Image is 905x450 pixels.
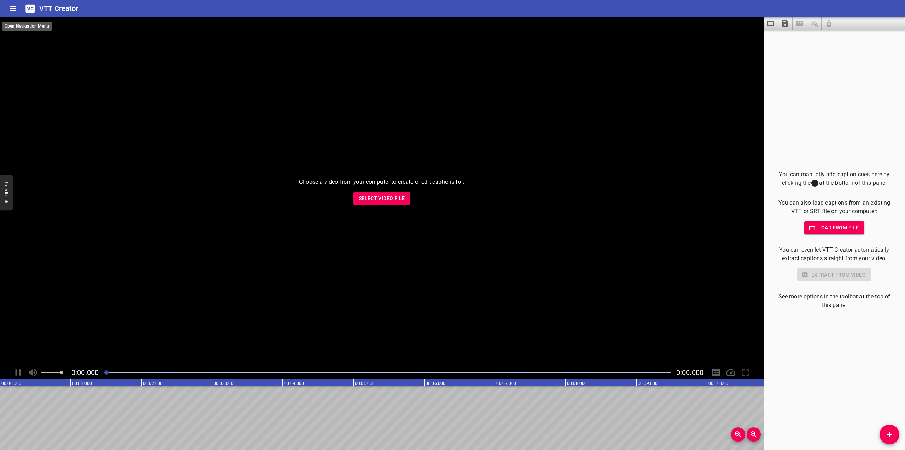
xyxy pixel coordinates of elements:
button: Save captions to file [778,17,793,30]
p: You can even let VTT Creator automatically extract captions straight from your video: [775,246,894,263]
text: 00:04.000 [284,381,304,386]
button: Load captions from file [764,17,778,30]
span: Video Duration [676,368,703,377]
svg: Save captions to file [781,19,789,28]
span: Current Time [71,368,99,377]
p: You can also load captions from an existing VTT or SRT file on your computer: [775,199,894,216]
button: Add Cue [880,425,899,444]
text: 00:05.000 [355,381,375,386]
span: Add some captions below, then you can translate them. [807,17,822,30]
div: Select a video in the pane to the left to use this feature [775,268,894,281]
text: 00:00.000 [1,381,21,386]
text: 00:01.000 [72,381,92,386]
div: Hide/Show Captions [709,366,723,379]
p: See more options in the toolbar at the top of this pane. [775,292,894,309]
text: 00:03.000 [214,381,233,386]
span: Load from file [810,223,859,232]
span: Select Video File [359,194,405,203]
div: Play progress [104,372,671,373]
text: 00:08.000 [567,381,587,386]
svg: Load captions from file [766,19,775,28]
p: You can manually add caption cues here by clicking the at the bottom of this pane. [775,170,894,188]
text: 00:10.000 [708,381,728,386]
h6: VTT Creator [39,3,78,14]
button: Select Video File [353,192,411,205]
text: 00:06.000 [426,381,445,386]
p: Choose a video from your computer to create or edit captions for: [299,178,465,186]
div: Playback Speed [724,366,737,379]
text: 00:07.000 [496,381,516,386]
text: 00:09.000 [638,381,658,386]
button: Zoom Out [747,427,761,442]
text: 00:02.000 [143,381,163,386]
button: Load from file [804,221,865,234]
button: Zoom In [731,427,745,442]
span: Select a video in the pane to the left, then you can automatically extract captions. [793,17,807,30]
div: Toggle Full Screen [739,366,752,379]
